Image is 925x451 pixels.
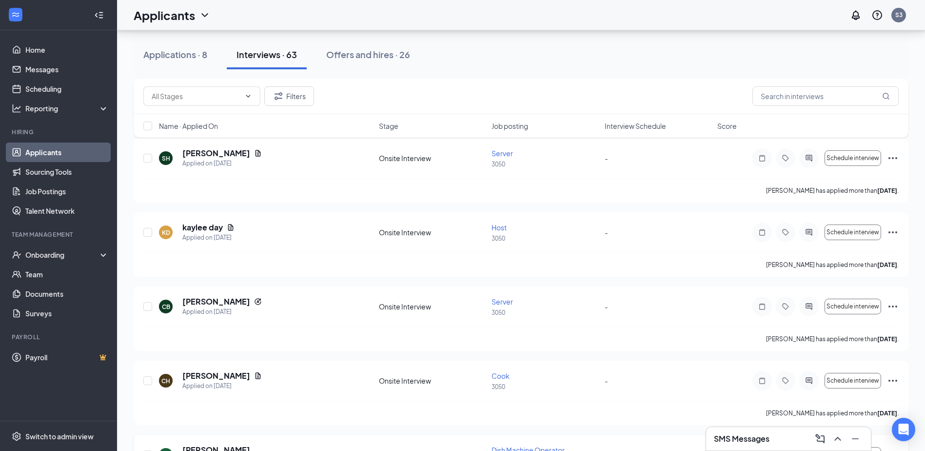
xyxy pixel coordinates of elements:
h5: [PERSON_NAME] [182,296,250,307]
svg: ActiveChat [803,228,815,236]
svg: Reapply [254,298,262,306]
div: Onsite Interview [379,376,486,386]
span: Server [492,149,513,158]
svg: Notifications [850,9,862,21]
h3: SMS Messages [714,433,769,444]
p: [PERSON_NAME] has applied more than . [766,261,899,269]
a: Surveys [25,304,109,323]
button: Minimize [847,431,863,447]
h5: [PERSON_NAME] [182,370,250,381]
svg: Ellipses [887,226,899,238]
p: 3050 [492,234,598,243]
a: Scheduling [25,79,109,99]
svg: ComposeMessage [814,433,826,445]
div: S3 [895,11,903,19]
a: Home [25,40,109,60]
div: CB [162,303,170,311]
span: Interview Schedule [605,121,666,131]
h1: Applicants [134,7,195,23]
div: Payroll [12,333,107,341]
span: Schedule interview [827,229,879,236]
svg: MagnifyingGlass [882,92,890,100]
span: - [605,302,608,311]
svg: ActiveChat [803,377,815,385]
span: Score [717,121,737,131]
a: Team [25,265,109,284]
button: Schedule interview [825,373,881,389]
div: Applied on [DATE] [182,381,262,391]
svg: Note [756,303,768,310]
div: Applied on [DATE] [182,159,262,168]
span: - [605,376,608,385]
svg: Document [227,224,235,231]
div: Onsite Interview [379,302,486,311]
b: [DATE] [877,335,897,343]
div: Open Intercom Messenger [892,418,915,441]
p: 3050 [492,383,598,391]
svg: UserCheck [12,250,21,260]
span: - [605,154,608,163]
svg: Tag [780,377,791,385]
a: Sourcing Tools [25,162,109,182]
svg: Collapse [94,10,104,20]
svg: Tag [780,228,791,236]
span: Host [492,223,507,232]
svg: Minimize [849,433,861,445]
svg: Ellipses [887,152,899,164]
button: ChevronUp [830,431,846,447]
div: SH [162,154,170,163]
div: Applications · 8 [143,48,207,61]
span: - [605,228,608,237]
p: 3050 [492,308,598,317]
svg: Note [756,377,768,385]
a: PayrollCrown [25,348,109,367]
span: Schedule interview [827,155,879,162]
svg: Analysis [12,103,21,113]
b: [DATE] [877,261,897,268]
svg: WorkstreamLogo [11,10,20,20]
div: Team Management [12,230,107,239]
span: Schedule interview [827,377,879,384]
input: Search in interviews [752,86,899,106]
svg: Tag [780,303,791,310]
a: Job Postings [25,182,109,201]
svg: Ellipses [887,375,899,387]
div: Hiring [12,128,107,136]
div: Onsite Interview [379,153,486,163]
span: Job posting [492,121,528,131]
button: ComposeMessage [812,431,828,447]
div: Offers and hires · 26 [326,48,410,61]
svg: ChevronUp [832,433,844,445]
svg: ActiveChat [803,154,815,162]
p: [PERSON_NAME] has applied more than . [766,409,899,417]
span: Cook [492,371,510,380]
svg: ChevronDown [244,92,252,100]
svg: Note [756,154,768,162]
svg: Tag [780,154,791,162]
div: Interviews · 63 [236,48,297,61]
svg: ChevronDown [199,9,211,21]
button: Filter Filters [264,86,314,106]
a: Talent Network [25,201,109,221]
span: Name · Applied On [159,121,218,131]
svg: ActiveChat [803,303,815,310]
div: Onsite Interview [379,227,486,237]
b: [DATE] [877,410,897,417]
svg: Settings [12,431,21,441]
div: Reporting [25,103,109,113]
p: 3050 [492,160,598,168]
a: Applicants [25,143,109,162]
span: Schedule interview [827,303,879,310]
svg: Ellipses [887,301,899,312]
div: Applied on [DATE] [182,233,235,243]
p: [PERSON_NAME] has applied more than . [766,335,899,343]
button: Schedule interview [825,299,881,314]
svg: Document [254,372,262,380]
div: Onboarding [25,250,100,260]
div: Switch to admin view [25,431,94,441]
a: Documents [25,284,109,304]
div: KD [162,228,170,237]
svg: Note [756,228,768,236]
svg: Filter [273,90,284,102]
h5: kaylee day [182,222,223,233]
